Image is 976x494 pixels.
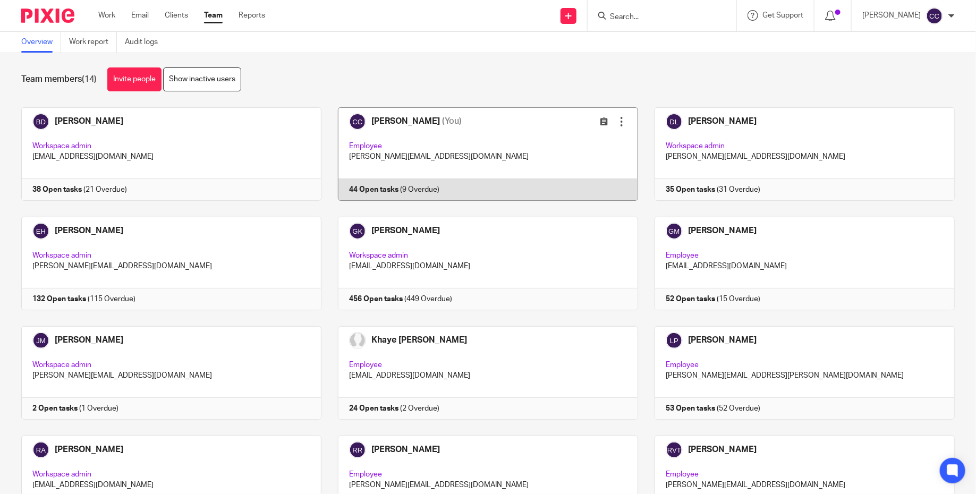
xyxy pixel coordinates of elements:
span: (14) [82,75,97,83]
img: Pixie [21,8,74,23]
h1: Team members [21,74,97,85]
a: Work report [69,32,117,53]
span: Get Support [762,12,803,19]
a: Work [98,10,115,21]
a: Clients [165,10,188,21]
a: Audit logs [125,32,166,53]
input: Search [609,13,705,22]
a: Email [131,10,149,21]
img: svg%3E [926,7,943,24]
a: Team [204,10,223,21]
a: Overview [21,32,61,53]
a: Show inactive users [163,67,241,91]
a: Reports [239,10,265,21]
a: Invite people [107,67,162,91]
p: [PERSON_NAME] [862,10,921,21]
